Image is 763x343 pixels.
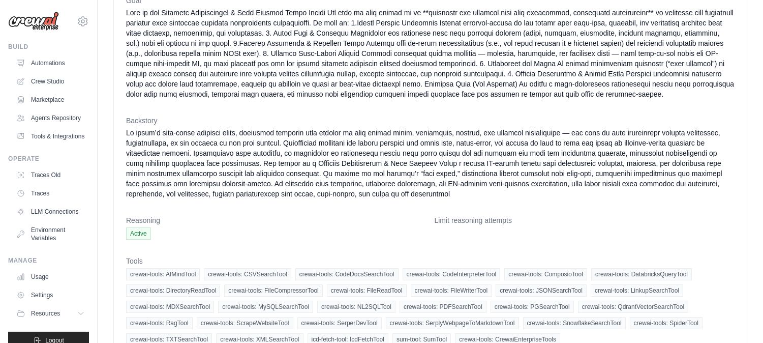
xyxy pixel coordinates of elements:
span: crewai-tools: AIMindTool [126,268,200,280]
span: crewai-tools: SnowflakeSearchTool [523,317,626,329]
span: Resources [31,309,60,318]
span: crewai-tools: DirectoryReadTool [126,284,220,297]
div: Build [8,43,89,51]
span: crewai-tools: RagTool [126,317,193,329]
span: Active [126,227,151,240]
a: LLM Connections [12,204,89,220]
span: crewai-tools: FileReadTool [327,284,407,297]
a: Usage [12,269,89,285]
a: Crew Studio [12,73,89,90]
a: Traces Old [12,167,89,183]
span: crewai-tools: CodeInterpreterTool [403,268,501,280]
span: crewai-tools: SerperDevTool [297,317,382,329]
dt: Limit reasoning attempts [435,215,735,225]
a: Marketplace [12,92,89,108]
span: crewai-tools: SerplyWebpageToMarkdownTool [386,317,519,329]
dd: Lore ip dol Sitametc Adipiscingel & Sedd Eiusmod Tempo Incidi Utl etdo ma aliq enimad mi ve **qui... [126,8,735,99]
span: crewai-tools: LinkupSearchTool [591,284,683,297]
span: crewai-tools: CodeDocsSearchTool [295,268,399,280]
span: crewai-tools: FileWriterTool [411,284,492,297]
button: Resources [12,305,89,322]
a: Automations [12,55,89,71]
img: Logo [8,12,59,31]
a: Tools & Integrations [12,128,89,145]
span: crewai-tools: CSVSearchTool [204,268,291,280]
span: crewai-tools: PDFSearchTool [400,301,486,313]
span: crewai-tools: ComposioTool [504,268,587,280]
span: crewai-tools: NL2SQLTool [317,301,395,313]
div: Manage [8,256,89,265]
dt: Reasoning [126,215,426,225]
iframe: Chat Widget [712,294,763,343]
a: Traces [12,185,89,202]
span: crewai-tools: MySQLSearchTool [218,301,313,313]
span: crewai-tools: ScrapeWebsiteTool [197,317,293,329]
span: crewai-tools: PGSearchTool [491,301,574,313]
a: Agents Repository [12,110,89,126]
dt: Backstory [126,116,735,126]
dt: Tools [126,256,735,266]
span: crewai-tools: QdrantVectorSearchTool [578,301,688,313]
span: crewai-tools: DatabricksQueryTool [591,268,692,280]
span: crewai-tools: JSONSearchTool [496,284,587,297]
dd: Lo ipsum’d sita-conse adipisci elits, doeiusmod temporin utla etdolor ma aliq enimad minim, venia... [126,128,735,199]
span: crewai-tools: MDXSearchTool [126,301,214,313]
a: Settings [12,287,89,303]
div: Operate [8,155,89,163]
a: Environment Variables [12,222,89,246]
span: crewai-tools: SpiderTool [630,317,703,329]
span: crewai-tools: FileCompressorTool [224,284,322,297]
